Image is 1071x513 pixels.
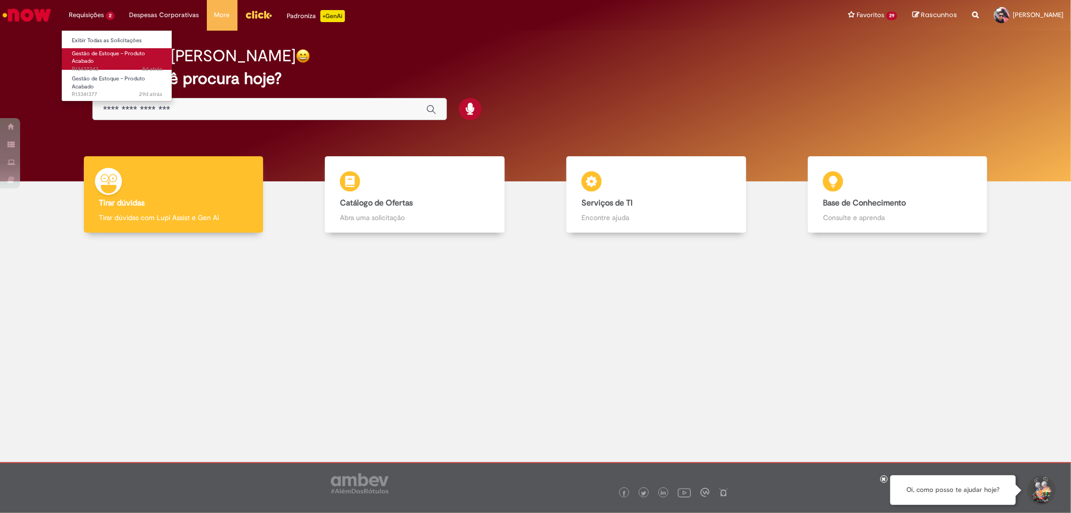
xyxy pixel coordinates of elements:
span: Rascunhos [921,10,957,20]
p: Consulte e aprenda [823,213,972,223]
img: click_logo_yellow_360x200.png [245,7,272,22]
time: 21/08/2025 16:02:35 [142,65,162,73]
a: Exibir Todas as Solicitações [62,35,172,46]
img: logo_footer_ambev_rotulo_gray.png [331,473,389,493]
a: Aberto R13341377 : Gestão de Estoque – Produto Acabado [62,73,172,95]
a: Base de Conhecimento Consulte e aprenda [777,156,1018,233]
h2: Boa tarde, [PERSON_NAME] [92,47,296,65]
p: Encontre ajuda [581,213,731,223]
img: ServiceNow [1,5,53,25]
a: Catálogo de Ofertas Abra uma solicitação [294,156,536,233]
span: More [214,10,230,20]
h2: O que você procura hoje? [92,70,978,87]
span: 8d atrás [142,65,162,73]
button: Iniciar Conversa de Suporte [1026,475,1056,505]
span: R13341377 [72,90,162,98]
span: Gestão de Estoque – Produto Acabado [72,75,145,90]
span: [PERSON_NAME] [1013,11,1063,19]
p: Tirar dúvidas com Lupi Assist e Gen Ai [99,213,248,223]
span: 2 [106,12,114,20]
img: happy-face.png [296,49,310,63]
a: Tirar dúvidas Tirar dúvidas com Lupi Assist e Gen Ai [53,156,294,233]
span: R13437243 [72,65,162,73]
img: logo_footer_workplace.png [700,488,709,497]
ul: Requisições [61,30,172,101]
div: Padroniza [287,10,345,22]
span: 29d atrás [139,90,162,98]
img: logo_footer_naosei.png [719,488,728,497]
img: logo_footer_facebook.png [622,491,627,496]
span: Gestão de Estoque – Produto Acabado [72,50,145,65]
div: Oi, como posso te ajudar hoje? [890,475,1016,505]
p: +GenAi [320,10,345,22]
time: 31/07/2025 12:58:55 [139,90,162,98]
b: Serviços de TI [581,198,633,208]
a: Aberto R13437243 : Gestão de Estoque – Produto Acabado [62,48,172,70]
img: logo_footer_twitter.png [641,491,646,496]
span: 29 [886,12,897,20]
img: logo_footer_youtube.png [678,486,691,499]
p: Abra uma solicitação [340,213,489,223]
b: Base de Conhecimento [823,198,906,208]
span: Despesas Corporativas [130,10,199,20]
span: Favoritos [857,10,884,20]
b: Catálogo de Ofertas [340,198,413,208]
img: logo_footer_linkedin.png [661,490,666,496]
a: Serviços de TI Encontre ajuda [536,156,777,233]
a: Rascunhos [912,11,957,20]
span: Requisições [69,10,104,20]
b: Tirar dúvidas [99,198,145,208]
